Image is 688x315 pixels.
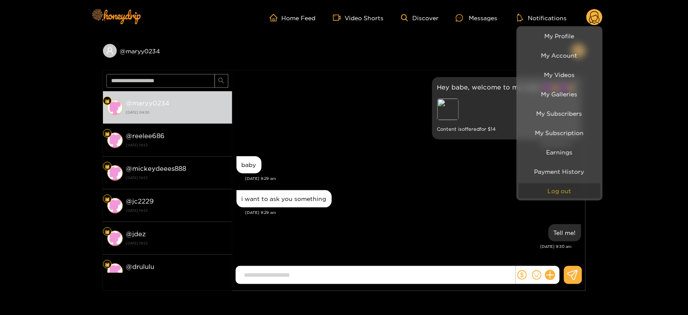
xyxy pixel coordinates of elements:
[519,125,601,140] a: My Subscription
[519,106,601,121] a: My Subscribers
[519,48,601,63] a: My Account
[519,67,601,82] a: My Videos
[519,145,601,160] a: Earnings
[519,183,601,198] button: Log out
[519,28,601,43] a: My Profile
[519,164,601,179] a: Payment History
[519,86,601,102] a: My Galleries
